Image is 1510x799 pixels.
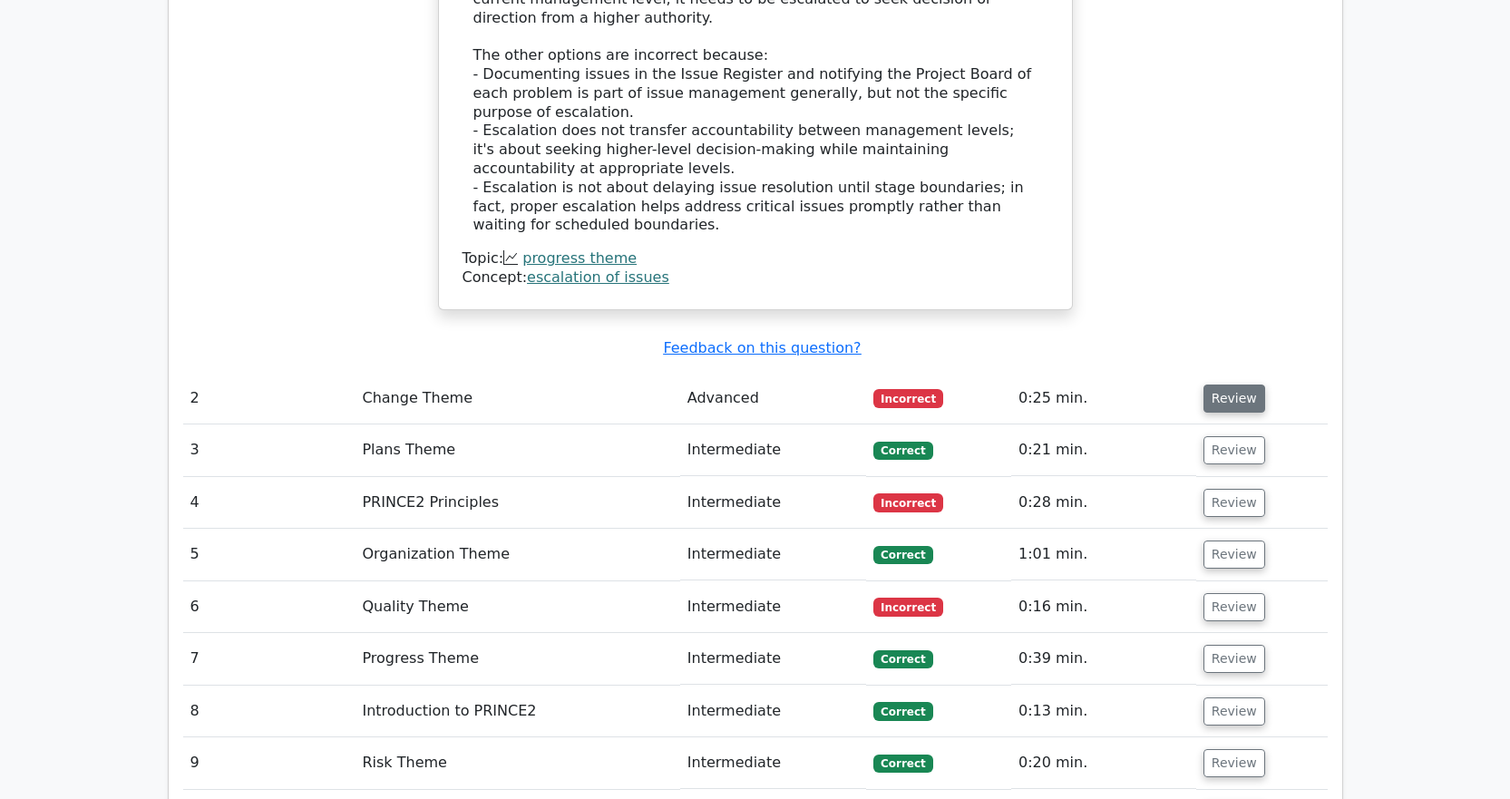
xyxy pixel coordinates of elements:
td: Intermediate [680,529,866,580]
button: Review [1203,749,1265,777]
button: Review [1203,697,1265,726]
a: progress theme [522,249,637,267]
td: 5 [183,529,356,580]
td: Intermediate [680,581,866,633]
button: Review [1203,593,1265,621]
a: escalation of issues [527,268,669,286]
td: Organization Theme [355,529,679,580]
td: Progress Theme [355,633,679,685]
td: 0:21 min. [1011,424,1196,476]
td: 0:13 min. [1011,686,1196,737]
td: PRINCE2 Principles [355,477,679,529]
td: Change Theme [355,373,679,424]
td: 4 [183,477,356,529]
td: Intermediate [680,477,866,529]
td: 6 [183,581,356,633]
td: Intermediate [680,737,866,789]
button: Review [1203,436,1265,464]
a: Feedback on this question? [663,339,861,356]
button: Review [1203,385,1265,413]
td: Quality Theme [355,581,679,633]
td: 7 [183,633,356,685]
td: Advanced [680,373,866,424]
td: 0:25 min. [1011,373,1196,424]
div: Topic: [463,249,1048,268]
span: Incorrect [873,389,943,407]
td: 1:01 min. [1011,529,1196,580]
td: 2 [183,373,356,424]
td: Intermediate [680,633,866,685]
td: 8 [183,686,356,737]
span: Correct [873,546,932,564]
td: Introduction to PRINCE2 [355,686,679,737]
span: Incorrect [873,493,943,512]
td: 0:20 min. [1011,737,1196,789]
td: 9 [183,737,356,789]
td: Risk Theme [355,737,679,789]
td: 0:16 min. [1011,581,1196,633]
span: Correct [873,442,932,460]
button: Review [1203,541,1265,569]
span: Correct [873,755,932,773]
td: 0:28 min. [1011,477,1196,529]
td: Intermediate [680,424,866,476]
button: Review [1203,645,1265,673]
td: 3 [183,424,356,476]
span: Correct [873,650,932,668]
td: Plans Theme [355,424,679,476]
span: Correct [873,702,932,720]
span: Incorrect [873,598,943,616]
button: Review [1203,489,1265,517]
td: 0:39 min. [1011,633,1196,685]
div: Concept: [463,268,1048,287]
td: Intermediate [680,686,866,737]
